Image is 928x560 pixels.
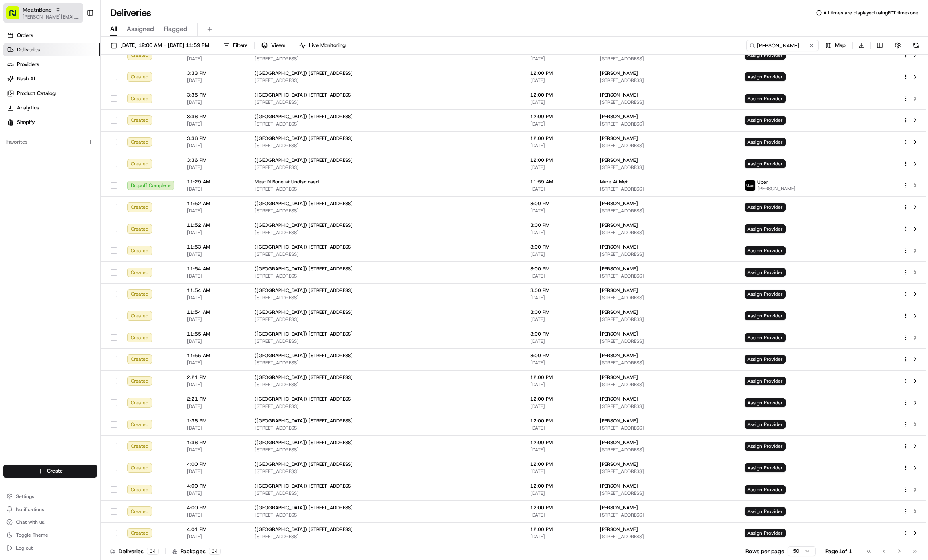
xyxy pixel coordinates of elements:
[745,485,786,494] span: Assign Provider
[47,467,63,475] span: Create
[745,290,786,299] span: Assign Provider
[530,533,587,540] span: [DATE]
[530,403,587,410] span: [DATE]
[110,24,117,34] span: All
[745,116,786,125] span: Assign Provider
[255,164,517,171] span: [STREET_ADDRESS]
[530,396,587,402] span: 12:00 PM
[3,3,83,23] button: MeatnBone[PERSON_NAME][EMAIL_ADDRESS][DOMAIN_NAME]
[255,157,353,163] span: ([GEOGRAPHIC_DATA]) [STREET_ADDRESS]
[600,425,732,431] span: [STREET_ADDRESS]
[187,121,242,127] span: [DATE]
[600,504,638,511] span: [PERSON_NAME]
[187,425,242,431] span: [DATE]
[164,24,187,34] span: Flagged
[187,135,242,142] span: 3:36 PM
[530,92,587,98] span: 12:00 PM
[255,251,517,257] span: [STREET_ADDRESS]
[3,136,97,148] div: Favorites
[600,244,638,250] span: [PERSON_NAME]
[530,468,587,475] span: [DATE]
[530,425,587,431] span: [DATE]
[600,490,732,496] span: [STREET_ADDRESS]
[23,14,80,20] button: [PERSON_NAME][EMAIL_ADDRESS][DOMAIN_NAME]
[255,338,517,344] span: [STREET_ADDRESS]
[530,374,587,381] span: 12:00 PM
[187,309,242,315] span: 11:54 AM
[8,181,14,187] div: 📗
[187,352,242,359] span: 11:55 AM
[187,512,242,518] span: [DATE]
[530,164,587,171] span: [DATE]
[530,338,587,344] span: [DATE]
[600,287,638,294] span: [PERSON_NAME]
[23,6,52,14] button: MeatnBone
[255,229,517,236] span: [STREET_ADDRESS]
[255,77,517,84] span: [STREET_ADDRESS]
[187,179,242,185] span: 11:29 AM
[25,147,65,153] span: [PERSON_NAME]
[745,529,786,537] span: Assign Provider
[187,287,242,294] span: 11:54 AM
[530,222,587,229] span: 3:00 PM
[530,309,587,315] span: 3:00 PM
[757,185,796,192] span: [PERSON_NAME]
[187,294,242,301] span: [DATE]
[530,200,587,207] span: 3:00 PM
[600,70,638,76] span: [PERSON_NAME]
[8,77,23,92] img: 1736555255976-a54dd68f-1ca7-489b-9aae-adbdc363a1c4
[187,92,242,98] span: 3:35 PM
[530,113,587,120] span: 12:00 PM
[745,547,784,555] p: Rows per page
[80,200,97,206] span: Pylon
[120,42,209,49] span: [DATE] 12:00 AM - [DATE] 11:59 PM
[17,75,35,82] span: Nash AI
[600,99,732,105] span: [STREET_ADDRESS]
[530,77,587,84] span: [DATE]
[600,251,732,257] span: [STREET_ADDRESS]
[187,142,242,149] span: [DATE]
[255,266,353,272] span: ([GEOGRAPHIC_DATA]) [STREET_ADDRESS]
[68,181,74,187] div: 💻
[57,200,97,206] a: Powered byPylon
[745,246,786,255] span: Assign Provider
[255,533,517,540] span: [STREET_ADDRESS]
[255,352,353,359] span: ([GEOGRAPHIC_DATA]) [STREET_ADDRESS]
[187,186,242,192] span: [DATE]
[600,121,732,127] span: [STREET_ADDRESS]
[255,483,353,489] span: ([GEOGRAPHIC_DATA]) [STREET_ADDRESS]
[600,403,732,410] span: [STREET_ADDRESS]
[36,85,111,92] div: We're available if you need us!
[600,309,638,315] span: [PERSON_NAME]
[823,10,918,16] span: All times are displayed using EDT timezone
[255,200,353,207] span: ([GEOGRAPHIC_DATA]) [STREET_ADDRESS]
[3,87,100,100] a: Product Catalog
[530,287,587,294] span: 3:00 PM
[7,119,14,126] img: Shopify logo
[600,92,638,98] span: [PERSON_NAME]
[16,545,33,551] span: Log out
[745,51,786,60] span: Assign Provider
[600,468,732,475] span: [STREET_ADDRESS]
[530,439,587,446] span: 12:00 PM
[3,72,100,85] a: Nash AI
[600,316,732,323] span: [STREET_ADDRESS]
[16,519,45,525] span: Chat with us!
[8,117,21,133] img: Wisdom Oko
[309,42,346,49] span: Live Monitoring
[92,125,108,132] span: [DATE]
[187,113,242,120] span: 3:36 PM
[36,77,132,85] div: Start new chat
[745,355,786,364] span: Assign Provider
[187,461,242,467] span: 4:00 PM
[8,8,24,25] img: Nash
[255,70,353,76] span: ([GEOGRAPHIC_DATA]) [STREET_ADDRESS]
[255,461,353,467] span: ([GEOGRAPHIC_DATA]) [STREET_ADDRESS]
[600,56,732,62] span: [STREET_ADDRESS]
[530,490,587,496] span: [DATE]
[8,105,51,111] div: Past conversations
[600,294,732,301] span: [STREET_ADDRESS]
[255,222,353,229] span: ([GEOGRAPHIC_DATA]) [STREET_ADDRESS]
[187,374,242,381] span: 2:21 PM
